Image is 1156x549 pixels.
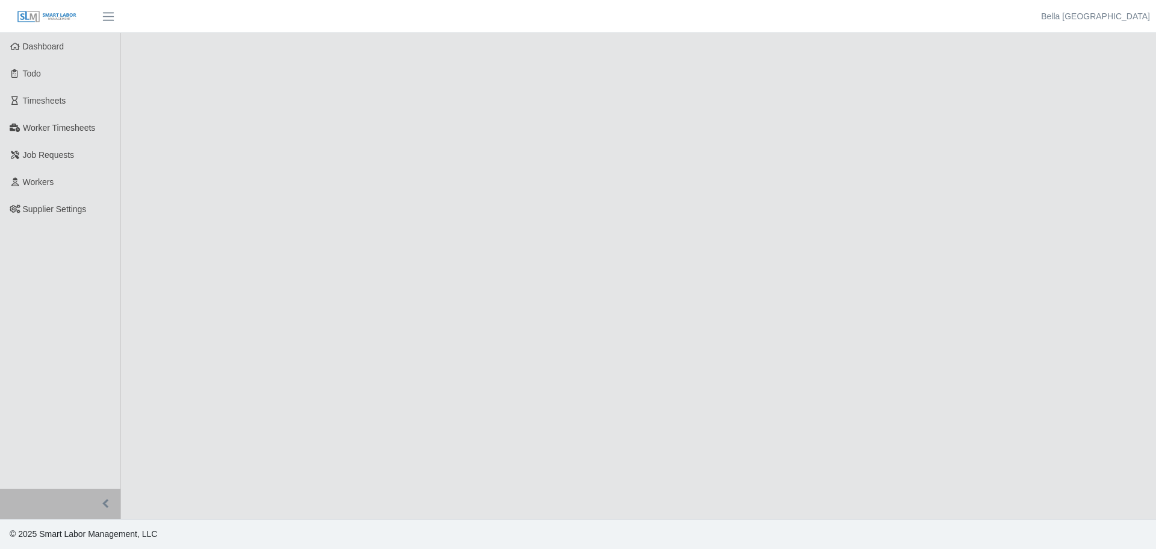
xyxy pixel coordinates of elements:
[23,204,87,214] span: Supplier Settings
[23,42,64,51] span: Dashboard
[23,123,95,133] span: Worker Timesheets
[23,96,66,105] span: Timesheets
[23,177,54,187] span: Workers
[10,529,157,539] span: © 2025 Smart Labor Management, LLC
[23,150,75,160] span: Job Requests
[23,69,41,78] span: Todo
[17,10,77,24] img: SLM Logo
[1041,10,1150,23] a: Bella [GEOGRAPHIC_DATA]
